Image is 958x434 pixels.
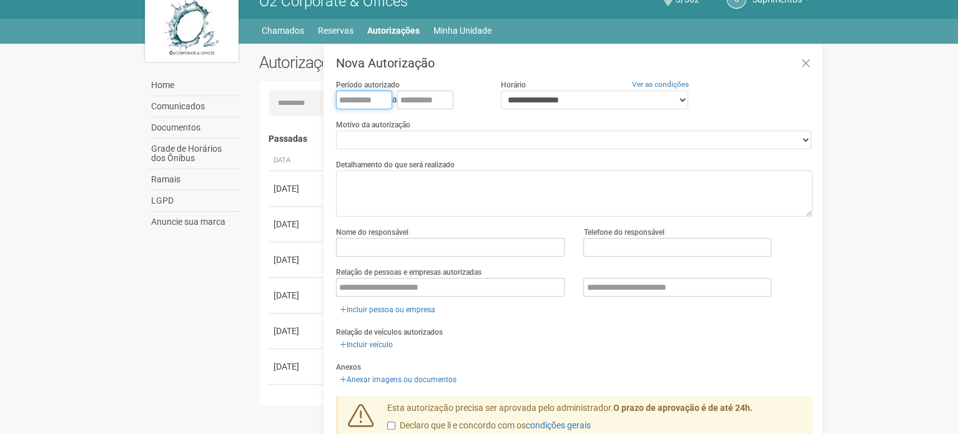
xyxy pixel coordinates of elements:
[526,420,591,430] a: condições gerais
[318,22,353,39] a: Reservas
[336,79,400,91] label: Período autorizado
[336,303,439,317] a: Incluir pessoa ou empresa
[367,22,420,39] a: Autorizações
[336,159,455,170] label: Detalhamento do que será realizado
[274,396,320,408] div: [DATE]
[269,134,804,144] h4: Passadas
[336,338,397,352] a: Incluir veículo
[259,53,526,72] h2: Autorizações
[336,267,481,278] label: Relação de pessoas e empresas autorizadas
[274,254,320,266] div: [DATE]
[336,373,460,387] a: Anexar imagens ou documentos
[148,96,240,117] a: Comunicados
[148,190,240,212] a: LGPD
[583,227,664,238] label: Telefone do responsável
[274,182,320,195] div: [DATE]
[336,227,408,238] label: Nome do responsável
[336,362,361,373] label: Anexos
[336,119,410,131] label: Motivo da autorização
[148,75,240,96] a: Home
[501,79,526,91] label: Horário
[433,22,491,39] a: Minha Unidade
[148,139,240,169] a: Grade de Horários dos Ônibus
[262,22,304,39] a: Chamados
[613,403,753,413] strong: O prazo de aprovação é de até 24h.
[336,91,482,109] div: a
[387,420,591,432] label: Declaro que li e concordo com os
[387,422,395,430] input: Declaro que li e concordo com oscondições gerais
[148,212,240,232] a: Anuncie sua marca
[632,80,689,89] a: Ver as condições
[269,150,325,171] th: Data
[336,57,812,69] h3: Nova Autorização
[148,117,240,139] a: Documentos
[274,360,320,373] div: [DATE]
[148,169,240,190] a: Ramais
[274,218,320,230] div: [DATE]
[336,327,443,338] label: Relação de veículos autorizados
[274,289,320,302] div: [DATE]
[274,325,320,337] div: [DATE]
